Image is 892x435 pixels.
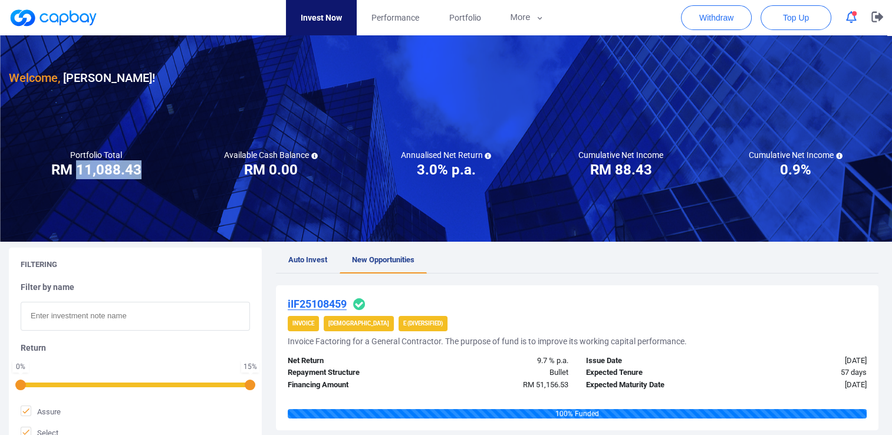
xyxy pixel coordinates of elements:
button: Top Up [761,5,831,30]
div: 57 days [726,367,875,379]
span: Performance [371,11,419,24]
h5: Cumulative Net Income [578,150,663,160]
div: [DATE] [726,379,875,391]
div: Net Return [279,355,428,367]
span: RM 51,156.53 [523,380,568,389]
u: iIF25108459 [288,298,347,310]
span: Auto Invest [288,255,327,264]
h3: 3.0% p.a. [416,160,475,179]
div: 9.7 % p.a. [428,355,577,367]
div: Financing Amount [279,379,428,391]
h3: 0.9% [780,160,811,179]
h5: Cumulative Net Income [749,150,842,160]
h3: RM 0.00 [244,160,298,179]
div: Bullet [428,367,577,379]
h5: Portfolio Total [70,150,122,160]
div: Expected Tenure [577,367,726,379]
h5: Invoice Factoring for a General Contractor. The purpose of fund is to improve its working capital... [288,336,687,347]
span: Top Up [783,12,809,24]
h5: Return [21,342,250,353]
h5: Filtering [21,259,57,270]
div: 15 % [243,363,257,370]
h5: Filter by name [21,282,250,292]
h3: [PERSON_NAME] ! [9,68,155,87]
button: Withdraw [681,5,752,30]
div: Issue Date [577,355,726,367]
strong: E (Diversified) [403,320,443,327]
strong: Invoice [292,320,314,327]
span: New Opportunities [352,255,414,264]
div: [DATE] [726,355,875,367]
div: Expected Maturity Date [577,379,726,391]
div: 100 % Funded [288,409,867,418]
strong: [DEMOGRAPHIC_DATA] [328,320,389,327]
h3: RM 88.43 [590,160,652,179]
h5: Available Cash Balance [224,150,318,160]
input: Enter investment note name [21,302,250,331]
div: 0 % [15,363,27,370]
span: Welcome, [9,71,60,85]
span: Portfolio [449,11,480,24]
div: Repayment Structure [279,367,428,379]
h3: RM 11,088.43 [51,160,141,179]
span: Assure [21,406,61,417]
h5: Annualised Net Return [400,150,491,160]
